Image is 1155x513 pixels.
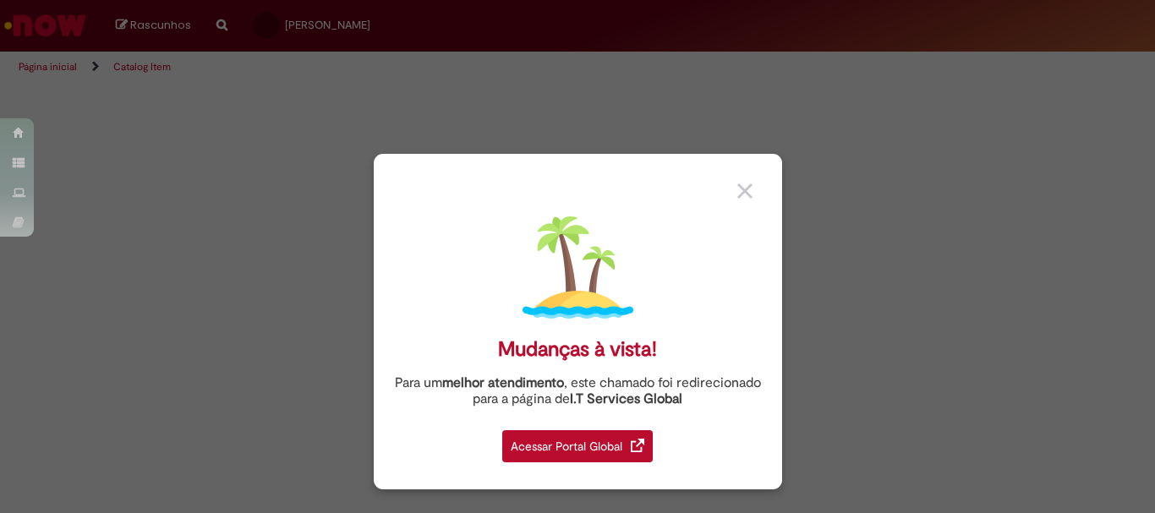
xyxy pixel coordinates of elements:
div: Acessar Portal Global [502,430,653,462]
img: redirect_link.png [631,439,644,452]
img: close_button_grey.png [737,183,753,199]
strong: melhor atendimento [442,374,564,391]
div: Mudanças à vista! [498,337,657,362]
img: island.png [523,212,633,323]
a: I.T Services Global [570,381,682,407]
a: Acessar Portal Global [502,421,653,462]
div: Para um , este chamado foi redirecionado para a página de [386,375,769,407]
